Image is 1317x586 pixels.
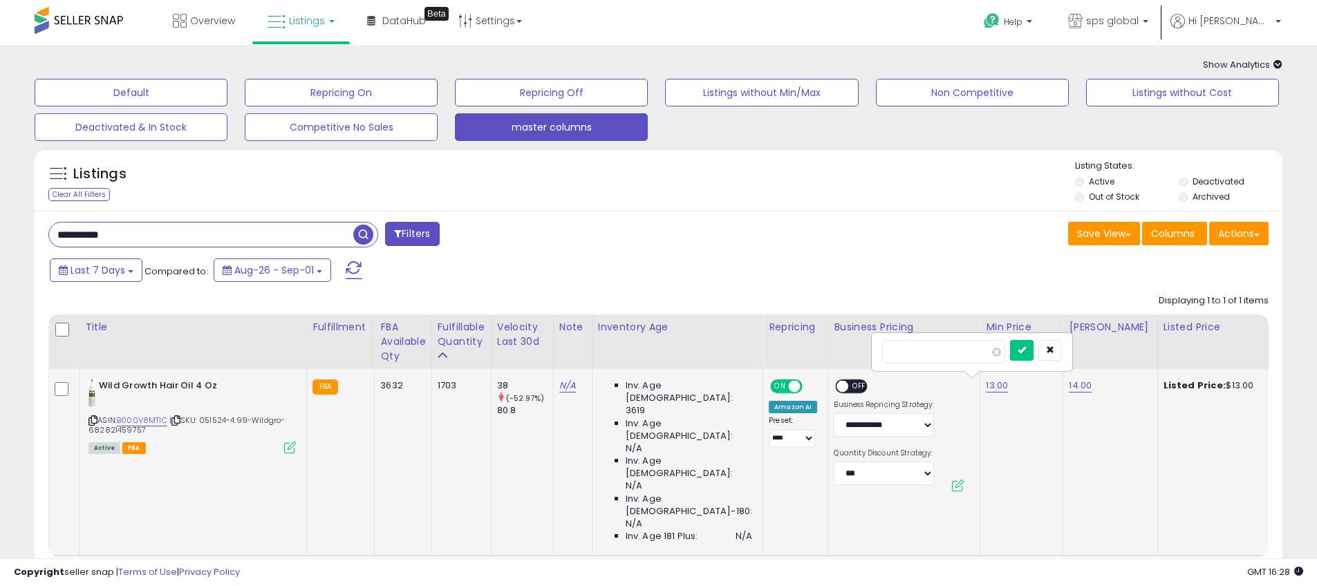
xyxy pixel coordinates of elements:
[438,379,480,392] div: 1703
[559,379,576,393] a: N/A
[1164,379,1226,392] b: Listed Price:
[1142,222,1207,245] button: Columns
[312,320,368,334] div: Fulfillment
[1193,191,1230,202] label: Archived
[1069,379,1092,393] a: 14.00
[772,381,789,393] span: ON
[245,113,438,141] button: Competitive No Sales
[88,379,95,407] img: 41Y-cvRBYHL._SL40_.jpg
[626,493,752,518] span: Inv. Age [DEMOGRAPHIC_DATA]-180:
[438,320,485,349] div: Fulfillable Quantity
[876,79,1069,106] button: Non Competitive
[455,113,648,141] button: master columns
[385,222,439,246] button: Filters
[626,480,642,492] span: N/A
[1089,176,1114,187] label: Active
[598,320,757,334] div: Inventory Age
[1188,14,1271,28] span: Hi [PERSON_NAME]
[986,379,1008,393] a: 13.00
[1089,191,1139,202] label: Out of Stock
[497,379,553,392] div: 38
[1170,14,1281,45] a: Hi [PERSON_NAME]
[626,404,646,417] span: 3619
[834,320,974,334] div: Business Pricing
[71,263,125,277] span: Last 7 Days
[14,566,240,579] div: seller snap | |
[1151,227,1195,240] span: Columns
[1193,176,1244,187] label: Deactivated
[48,188,110,201] div: Clear All Filters
[179,565,240,578] a: Privacy Policy
[88,379,296,452] div: ASIN:
[122,442,146,454] span: FBA
[559,320,586,334] div: Note
[88,442,120,454] span: All listings currently available for purchase on Amazon
[190,14,235,28] span: Overview
[117,415,167,426] a: B000V8MTIC
[1086,14,1139,28] span: sps global
[506,393,544,404] small: (-52.97%)
[85,320,301,334] div: Title
[312,379,338,395] small: FBA
[144,265,208,278] span: Compared to:
[1069,320,1151,334] div: [PERSON_NAME]
[801,381,823,393] span: OFF
[14,565,64,578] strong: Copyright
[382,14,426,28] span: DataHub
[497,320,548,349] div: Velocity Last 30d
[665,79,858,106] button: Listings without Min/Max
[289,14,325,28] span: Listings
[1209,222,1269,245] button: Actions
[99,379,267,396] b: Wild Growth Hair Oil 4 Oz
[35,113,227,141] button: Deactivated & In Stock
[769,401,817,413] div: Amazon AI
[849,381,871,393] span: OFF
[455,79,648,106] button: Repricing Off
[234,263,314,277] span: Aug-26 - Sep-01
[424,7,449,21] div: Tooltip anchor
[1004,16,1022,28] span: Help
[626,442,642,455] span: N/A
[626,455,752,480] span: Inv. Age [DEMOGRAPHIC_DATA]:
[626,417,752,442] span: Inv. Age [DEMOGRAPHIC_DATA]:
[50,258,142,282] button: Last 7 Days
[1164,379,1278,392] div: $13.00
[736,530,752,542] span: N/A
[73,164,127,184] h5: Listings
[1164,320,1283,334] div: Listed Price
[626,379,752,404] span: Inv. Age [DEMOGRAPHIC_DATA]:
[1086,79,1279,106] button: Listings without Cost
[35,79,227,106] button: Default
[380,379,420,392] div: 3632
[245,79,438,106] button: Repricing On
[1247,565,1303,578] span: 2025-09-9 16:28 GMT
[834,400,934,410] label: Business Repricing Strategy:
[1159,294,1269,308] div: Displaying 1 to 1 of 1 items
[497,404,553,417] div: 80.8
[834,448,934,458] label: Quantity Discount Strategy:
[986,320,1057,334] div: Min Price
[1203,58,1282,71] span: Show Analytics
[769,416,817,447] div: Preset:
[626,518,642,530] span: N/A
[1068,222,1140,245] button: Save View
[973,2,1046,45] a: Help
[380,320,425,363] div: FBA Available Qty
[214,258,331,282] button: Aug-26 - Sep-01
[1075,160,1282,173] p: Listing States:
[88,415,286,435] span: | SKU: 051524-4.99-Wildgro-682821459757
[118,565,177,578] a: Terms of Use
[983,12,1000,30] i: Get Help
[626,530,698,542] span: Inv. Age 181 Plus:
[769,320,822,334] div: Repricing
